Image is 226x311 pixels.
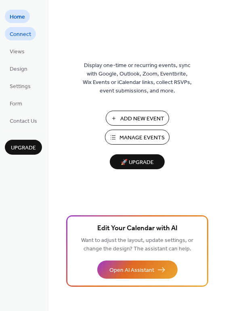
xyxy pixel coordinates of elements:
a: Views [5,44,29,58]
span: Form [10,100,22,108]
a: Settings [5,79,36,92]
button: Open AI Assistant [97,261,178,279]
button: Upgrade [5,140,42,155]
a: Form [5,97,27,110]
button: Add New Event [106,111,169,126]
a: Design [5,62,32,75]
span: Edit Your Calendar with AI [97,223,178,234]
button: Manage Events [105,130,169,145]
span: Upgrade [11,144,36,152]
span: Design [10,65,27,74]
button: 🚀 Upgrade [110,154,165,169]
a: Home [5,10,30,23]
span: Open AI Assistant [109,266,154,275]
span: Views [10,48,25,56]
span: 🚀 Upgrade [115,157,160,168]
span: Want to adjust the layout, update settings, or change the design? The assistant can help. [81,235,193,254]
span: Connect [10,30,31,39]
span: Contact Us [10,117,37,126]
span: Add New Event [120,115,164,123]
a: Connect [5,27,36,40]
span: Display one-time or recurring events, sync with Google, Outlook, Zoom, Eventbrite, Wix Events or ... [83,61,192,95]
span: Settings [10,82,31,91]
span: Home [10,13,25,21]
span: Manage Events [119,134,165,142]
a: Contact Us [5,114,42,127]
